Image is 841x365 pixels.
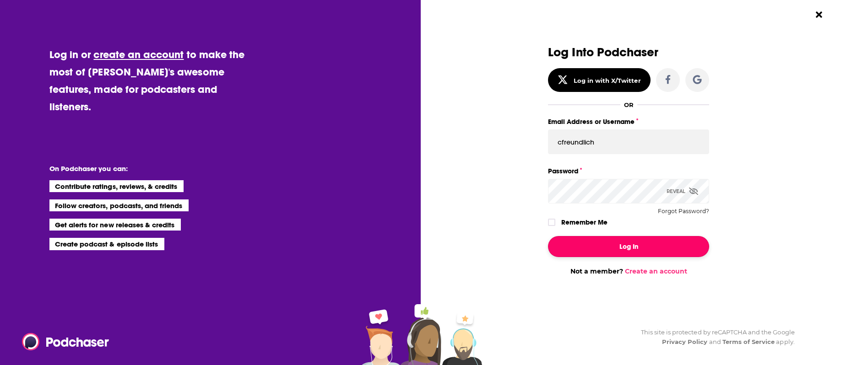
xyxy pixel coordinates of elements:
div: Reveal [667,179,698,204]
a: Privacy Policy [662,338,708,345]
input: Email Address or Username [548,129,709,154]
label: Email Address or Username [548,116,709,128]
li: Get alerts for new releases & credits [49,219,181,231]
a: Create an account [625,267,687,275]
label: Remember Me [561,216,608,228]
div: OR [624,101,634,108]
button: Forgot Password? [658,208,709,215]
li: On Podchaser you can: [49,164,233,173]
h3: Log Into Podchaser [548,46,709,59]
button: Close Button [810,6,828,23]
div: Not a member? [548,267,709,275]
label: Password [548,165,709,177]
li: Create podcast & episode lists [49,238,164,250]
a: Podchaser - Follow, Share and Rate Podcasts [22,333,103,350]
button: Log In [548,236,709,257]
div: Log in with X/Twitter [574,77,641,84]
li: Follow creators, podcasts, and friends [49,199,189,211]
a: create an account [93,48,184,61]
img: Podchaser - Follow, Share and Rate Podcasts [22,333,110,350]
li: Contribute ratings, reviews, & credits [49,180,184,192]
div: This site is protected by reCAPTCHA and the Google and apply. [634,327,795,347]
a: Terms of Service [722,338,775,345]
button: Log in with X/Twitter [548,68,651,92]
